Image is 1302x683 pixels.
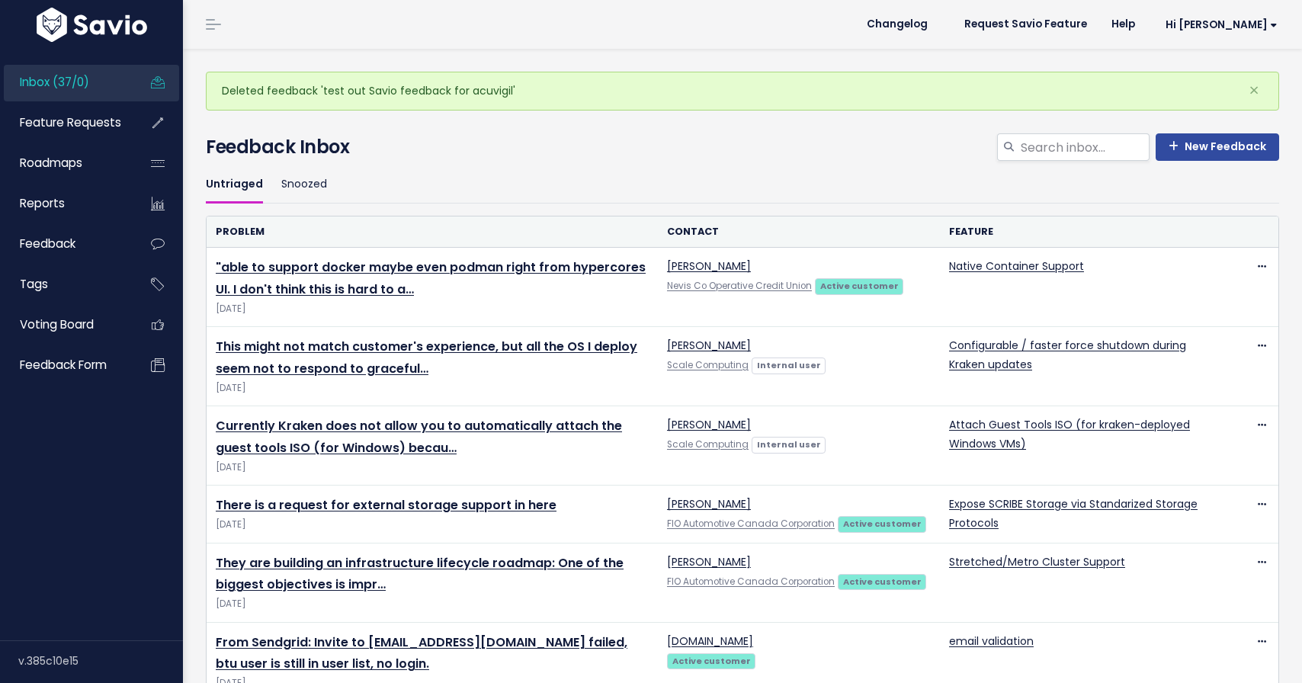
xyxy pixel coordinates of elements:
a: Request Savio Feature [952,13,1099,36]
span: Reports [20,195,65,211]
a: [DOMAIN_NAME] [667,633,753,649]
a: Attach Guest Tools ISO (for kraken-deployed Windows VMs) [949,417,1190,451]
a: Active customer [838,573,926,588]
a: Active customer [838,515,926,531]
span: Inbox (37/0) [20,74,89,90]
strong: Active customer [843,518,922,530]
strong: Internal user [757,438,821,451]
a: Scale Computing [667,438,749,451]
a: Roadmaps [4,146,127,181]
span: Hi [PERSON_NAME] [1166,19,1278,30]
th: Feature [940,216,1222,248]
a: There is a request for external storage support in here [216,496,556,514]
a: [PERSON_NAME] [667,554,751,569]
span: [DATE] [216,460,649,476]
span: Feedback [20,236,75,252]
a: Help [1099,13,1147,36]
strong: Active customer [820,280,899,292]
a: "able to support docker maybe even podman right from hypercores UI. I don't think this is hard to a… [216,258,646,298]
a: Voting Board [4,307,127,342]
a: Snoozed [281,167,327,203]
strong: Internal user [757,359,821,371]
a: Scale Computing [667,359,749,371]
span: Feature Requests [20,114,121,130]
span: Voting Board [20,316,94,332]
a: Internal user [752,436,826,451]
th: Problem [207,216,658,248]
a: FIO Automotive Canada Corporation [667,518,835,530]
span: Feedback form [20,357,107,373]
span: [DATE] [216,380,649,396]
a: Tags [4,267,127,302]
a: email validation [949,633,1034,649]
span: Tags [20,276,48,292]
a: [PERSON_NAME] [667,258,751,274]
img: logo-white.9d6f32f41409.svg [33,8,151,42]
a: Internal user [752,357,826,372]
ul: Filter feature requests [206,167,1279,203]
span: [DATE] [216,596,649,612]
a: From Sendgrid: Invite to [EMAIL_ADDRESS][DOMAIN_NAME] failed, btu user is still in user list, no ... [216,633,627,673]
a: Stretched/Metro Cluster Support [949,554,1125,569]
a: Inbox (37/0) [4,65,127,100]
a: Expose SCRIBE Storage via Standarized Storage Protocols [949,496,1198,531]
div: Deleted feedback 'test out Savio feedback for acuvigil' [206,72,1279,111]
span: × [1249,78,1259,103]
a: Configurable / faster force shutdown during Kraken updates [949,338,1186,372]
a: Nevis Co Operative Credit Union [667,280,812,292]
a: Untriaged [206,167,263,203]
a: Feature Requests [4,105,127,140]
input: Search inbox... [1019,133,1150,161]
span: Changelog [867,19,928,30]
div: v.385c10e15 [18,641,183,681]
span: [DATE] [216,301,649,317]
th: Contact [658,216,940,248]
a: Feedback [4,226,127,261]
a: This might not match customer's experience, but all the OS I deploy seem not to respond to graceful… [216,338,637,377]
a: FIO Automotive Canada Corporation [667,576,835,588]
strong: Active customer [672,655,751,667]
span: Roadmaps [20,155,82,171]
a: Hi [PERSON_NAME] [1147,13,1290,37]
a: Native Container Support [949,258,1084,274]
a: [PERSON_NAME] [667,338,751,353]
a: Active customer [815,277,903,293]
span: [DATE] [216,517,649,533]
a: They are building an infrastructure lifecycle roadmap: One of the biggest objectives is impr… [216,554,624,594]
a: [PERSON_NAME] [667,417,751,432]
a: Feedback form [4,348,127,383]
a: New Feedback [1156,133,1279,161]
a: Active customer [667,653,755,668]
a: Currently Kraken does not allow you to automatically attach the guest tools ISO (for Windows) becau… [216,417,622,457]
h4: Feedback Inbox [206,133,1279,161]
a: Reports [4,186,127,221]
a: [PERSON_NAME] [667,496,751,511]
strong: Active customer [843,576,922,588]
button: Close [1233,72,1275,109]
